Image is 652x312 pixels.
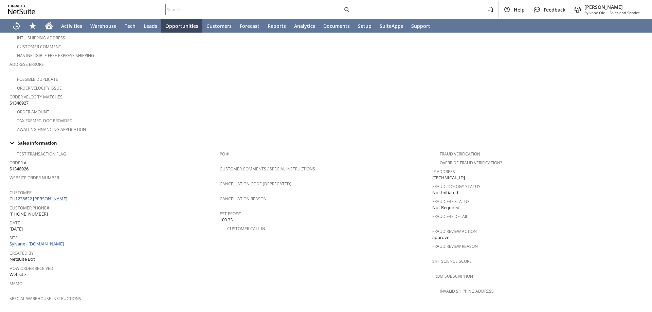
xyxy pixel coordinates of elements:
a: Fraud Verification [440,151,480,157]
a: Customer Comment [17,44,61,50]
a: Website Order Number [10,175,59,181]
span: Opportunities [165,23,198,29]
a: Customer Call-in [227,226,265,232]
a: Override Fraud Verification? [440,160,502,166]
span: [PHONE_NUMBER] [10,211,48,217]
span: Not Required [432,204,459,211]
a: Est Profit [220,211,241,217]
span: SuiteApps [380,23,403,29]
a: Test Transaction Flag [17,151,66,157]
a: Setup [354,19,376,33]
a: Awaiting Financing Application [17,127,86,132]
td: Sales Information [7,139,645,147]
span: Setup [358,23,372,29]
span: Reports [268,23,286,29]
a: Special Warehouse Instructions [10,296,81,301]
a: Reports [264,19,290,33]
span: Help [514,6,525,13]
a: Sylvane - [DOMAIN_NAME] [10,241,66,247]
a: Cancellation Reason [220,196,267,202]
a: Tech [121,19,140,33]
span: Forecast [240,23,259,29]
a: IP Address [432,169,455,175]
a: Date [10,220,20,226]
span: [TECHNICAL_ID] [432,175,465,181]
a: Customer [10,190,32,196]
div: Sales Information [7,139,642,147]
a: Sift Science Score [432,258,472,264]
span: Netsuite Bot [10,256,35,262]
span: Analytics [294,23,315,29]
span: [PERSON_NAME] [584,4,640,10]
svg: Search [343,5,351,14]
a: SuiteApps [376,19,407,33]
span: [DATE] [10,226,23,232]
a: Created By [10,250,34,256]
a: From Subscription [432,273,473,279]
span: Tech [125,23,135,29]
a: Documents [319,19,354,33]
a: Fraud Review Reason [432,243,478,249]
a: Order Velocity Matches [10,94,62,100]
a: Customers [202,19,236,33]
a: Analytics [290,19,319,33]
span: S1348926 [10,166,29,172]
span: - [607,10,608,15]
span: Feedback [544,6,565,13]
a: Forecast [236,19,264,33]
a: Possible Duplicate [17,76,58,82]
a: Memo [10,281,22,287]
a: Cancellation Code (deprecated) [220,181,291,187]
span: Support [411,23,430,29]
span: Website [10,271,26,278]
svg: Recent Records [12,22,20,30]
input: Search [166,5,343,14]
a: Warehouse [86,19,121,33]
a: Order Amount [17,109,49,115]
a: Support [407,19,434,33]
a: Leads [140,19,161,33]
a: Order # [10,160,26,166]
a: Home [41,19,57,33]
svg: Home [45,22,53,30]
a: CU1236622 [PERSON_NAME] [10,196,69,202]
a: Activities [57,19,86,33]
a: Customer Comments / Special Instructions [220,166,315,172]
a: Opportunities [161,19,202,33]
a: Customer Phone# [10,205,49,211]
a: Fraud Review Action [432,228,477,234]
span: Documents [323,23,350,29]
a: Recent Records [8,19,24,33]
svg: Shortcuts [29,22,37,30]
a: Address Errors [10,61,44,67]
span: approve [432,234,449,241]
div: Shortcuts [24,19,41,33]
span: 109.33 [220,217,233,223]
span: Not Initiated [432,189,458,196]
a: Intl. Shipping Address [17,35,65,41]
span: Sales and Service [610,10,640,15]
svg: logo [8,5,35,14]
span: Activities [61,23,82,29]
a: Invalid Shipping Address [440,288,494,294]
span: Sylvane Old [584,10,605,15]
a: PO # [220,151,229,157]
span: S1348927 [10,100,29,106]
a: Fraud Idology Status [432,184,481,189]
a: Fraud E4F Status [432,199,470,204]
a: Fraud E4F Detail [432,214,468,219]
a: How Order Received [10,265,53,271]
span: Warehouse [90,23,116,29]
span: Leads [144,23,157,29]
a: Has Ineligible Free Express Shipping [17,53,94,58]
span: Customers [206,23,232,29]
a: Tax Exempt. Doc Provided [17,118,73,124]
a: Order Velocity Issue [17,85,62,91]
a: Site [10,235,18,241]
